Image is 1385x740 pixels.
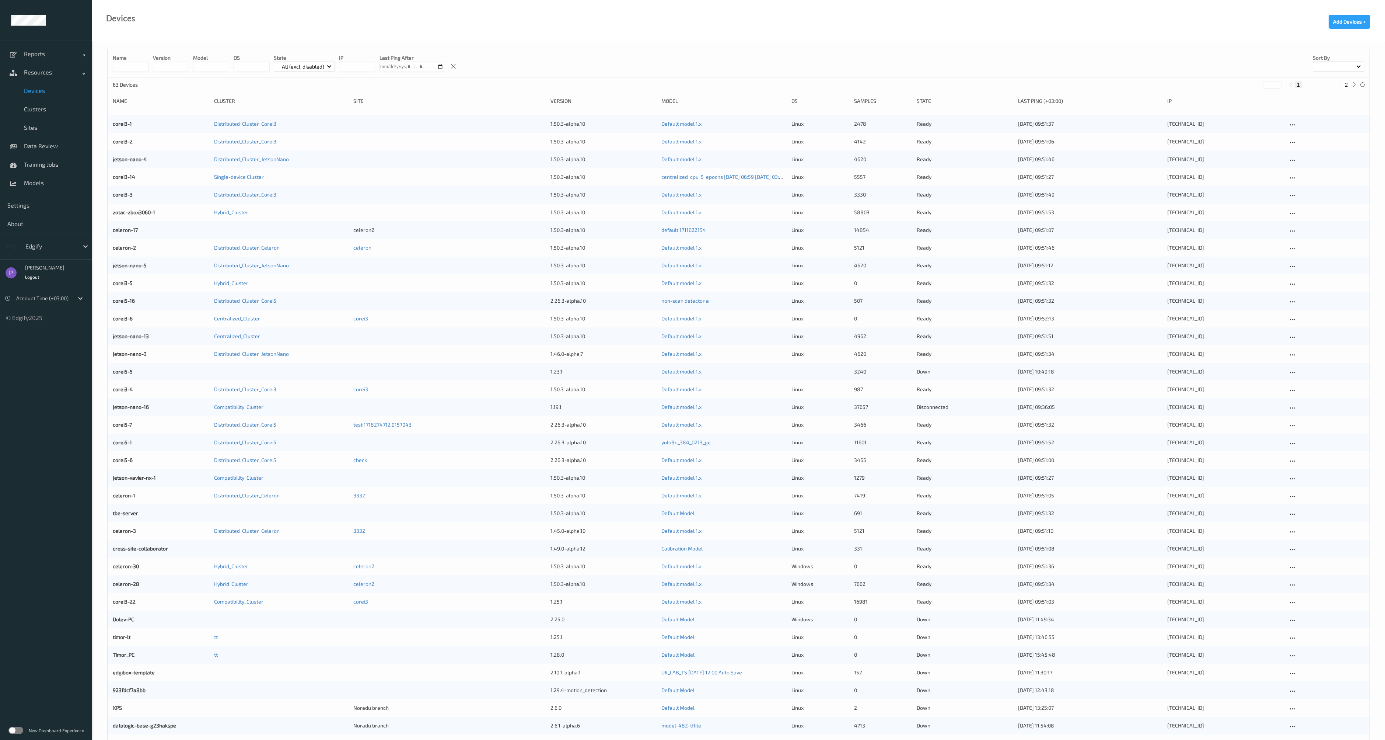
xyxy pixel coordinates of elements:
[791,598,849,605] p: linux
[550,350,656,358] div: 1.46.0-alpha.7
[917,403,1013,411] p: disconnected
[1018,244,1162,251] div: [DATE] 09:51:46
[214,351,289,357] a: Distributed_Cluster_JetsonNano
[214,174,264,180] a: Single-device Cluster
[1018,209,1162,216] div: [DATE] 09:51:53
[113,669,155,675] a: edgibox-template
[1167,368,1283,375] div: [TECHNICAL_ID]
[113,386,133,392] a: corei3-4
[1167,209,1283,216] div: [TECHNICAL_ID]
[854,456,912,464] div: 3465
[1018,439,1162,446] div: [DATE] 09:51:52
[854,209,912,216] div: 58803
[791,120,849,128] p: linux
[353,563,374,569] a: celeron2
[1018,403,1162,411] div: [DATE] 09:36:05
[917,333,1013,340] p: ready
[661,687,695,693] a: Default Model
[113,722,176,729] a: datalogic-base-g23hakspe
[550,209,656,216] div: 1.50.3-alpha.10
[661,581,702,587] a: Default model 1.x
[113,404,149,410] a: jetson-nano-16
[1018,173,1162,181] div: [DATE] 09:51:27
[1167,191,1283,198] div: [TECHNICAL_ID]
[917,173,1013,181] p: ready
[1329,15,1370,29] button: Add Devices +
[1167,279,1283,287] div: [TECHNICAL_ID]
[214,156,289,162] a: Distributed_Cluster_JetsonNano
[1167,315,1283,322] div: [TECHNICAL_ID]
[1018,456,1162,464] div: [DATE] 09:51:00
[1167,138,1283,145] div: [TECHNICAL_ID]
[917,191,1013,198] p: ready
[1167,456,1283,464] div: [TECHNICAL_ID]
[917,209,1013,216] p: ready
[1018,97,1162,105] div: Last Ping (+03:00)
[1018,598,1162,605] div: [DATE] 09:51:03
[1018,580,1162,588] div: [DATE] 09:51:34
[1167,156,1283,163] div: [TECHNICAL_ID]
[214,191,276,198] a: Distributed_Cluster_Corei3
[550,510,656,517] div: 1.50.3-alpha.10
[214,581,248,587] a: Hybrid_Cluster
[1018,279,1162,287] div: [DATE] 09:51:32
[339,54,375,62] p: IP
[854,226,912,234] div: 14854
[1018,262,1162,269] div: [DATE] 09:51:12
[917,156,1013,163] p: ready
[917,545,1013,552] p: ready
[917,279,1013,287] p: ready
[113,705,122,711] a: XPS
[113,81,168,88] p: 63 Devices
[1167,545,1283,552] div: [TECHNICAL_ID]
[1018,315,1162,322] div: [DATE] 09:52:13
[113,439,132,445] a: corei5-1
[550,527,656,535] div: 1.45.0-alpha.10
[550,333,656,340] div: 1.50.3-alpha.10
[661,598,702,605] a: Default model 1.x
[353,581,374,587] a: celeron2
[113,54,149,62] p: Name
[791,173,849,181] p: linux
[550,492,656,499] div: 1.50.3-alpha.10
[917,474,1013,482] p: ready
[1167,492,1283,499] div: [TECHNICAL_ID]
[917,580,1013,588] p: ready
[661,191,702,198] a: Default model 1.x
[854,262,912,269] div: 4620
[1018,474,1162,482] div: [DATE] 09:51:27
[791,262,849,269] p: linux
[113,156,147,162] a: jetson-nano-4
[1018,492,1162,499] div: [DATE] 09:51:05
[917,421,1013,428] p: ready
[854,120,912,128] div: 2478
[1167,173,1283,181] div: [TECHNICAL_ID]
[214,598,263,605] a: Compatibility_Cluster
[1167,262,1283,269] div: [TECHNICAL_ID]
[917,315,1013,322] p: ready
[353,226,545,234] div: celeron2
[113,634,130,640] a: timor-lt
[113,492,135,498] a: celeron-1
[550,315,656,322] div: 1.50.3-alpha.10
[214,528,280,534] a: Distributed_Cluster_Celeron
[917,439,1013,446] p: ready
[214,386,276,392] a: Distributed_Cluster_Corei3
[854,244,912,251] div: 5121
[214,244,280,251] a: Distributed_Cluster_Celeron
[661,280,702,286] a: Default model 1.x
[550,297,656,305] div: 2.26.3-alpha.10
[1018,421,1162,428] div: [DATE] 09:51:32
[113,510,138,516] a: tbe-server
[1167,598,1283,605] div: [TECHNICAL_ID]
[854,439,912,446] div: 11601
[550,474,656,482] div: 1.50.3-alpha.10
[661,669,742,675] a: UK_LAB_TS [DATE] 12:00 Auto Save
[214,652,218,658] a: tt
[791,545,849,552] p: linux
[854,580,912,588] div: 7662
[661,563,702,569] a: Default model 1.x
[550,279,656,287] div: 1.50.3-alpha.10
[917,456,1013,464] p: ready
[550,97,656,105] div: version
